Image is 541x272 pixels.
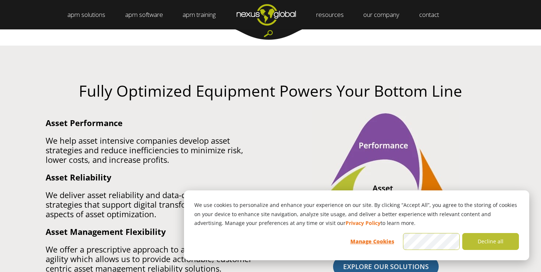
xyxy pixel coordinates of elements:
[346,219,381,228] a: Privacy Policy
[312,110,459,253] img: asset-optimization
[46,136,265,164] p: We help asset intensive companies develop asset strategies and reduce inefficiencies to minimize ...
[403,233,460,250] button: Accept all
[462,233,519,250] button: Decline all
[46,190,265,219] p: We deliver asset reliability and data-driven improvement strategies that support digital transfor...
[46,227,265,236] p: Asset Management Flexibility
[344,233,400,250] button: Manage Cookies
[184,190,529,260] div: Cookie banner
[40,82,501,99] h2: Fully Optimized Equipment Powers Your Bottom Line
[46,172,265,182] p: Asset Reliability
[194,201,519,228] p: We use cookies to personalize and enhance your experience on our site. By clicking “Accept All”, ...
[46,118,265,128] p: Asset Performance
